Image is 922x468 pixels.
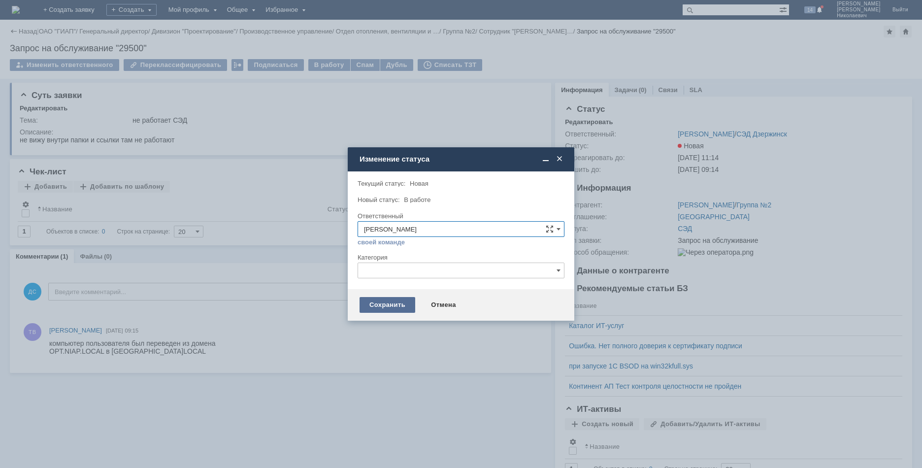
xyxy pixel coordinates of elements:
[358,238,405,246] a: своей команде
[358,213,562,219] div: Ответственный
[358,180,405,187] label: Текущий статус:
[360,155,564,164] div: Изменение статуса
[358,254,562,261] div: Категория
[410,180,428,187] span: Новая
[404,196,430,203] span: В работе
[546,225,554,233] span: Сложная форма
[358,196,400,203] label: Новый статус:
[555,155,564,164] span: Закрыть
[541,155,551,164] span: Свернуть (Ctrl + M)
